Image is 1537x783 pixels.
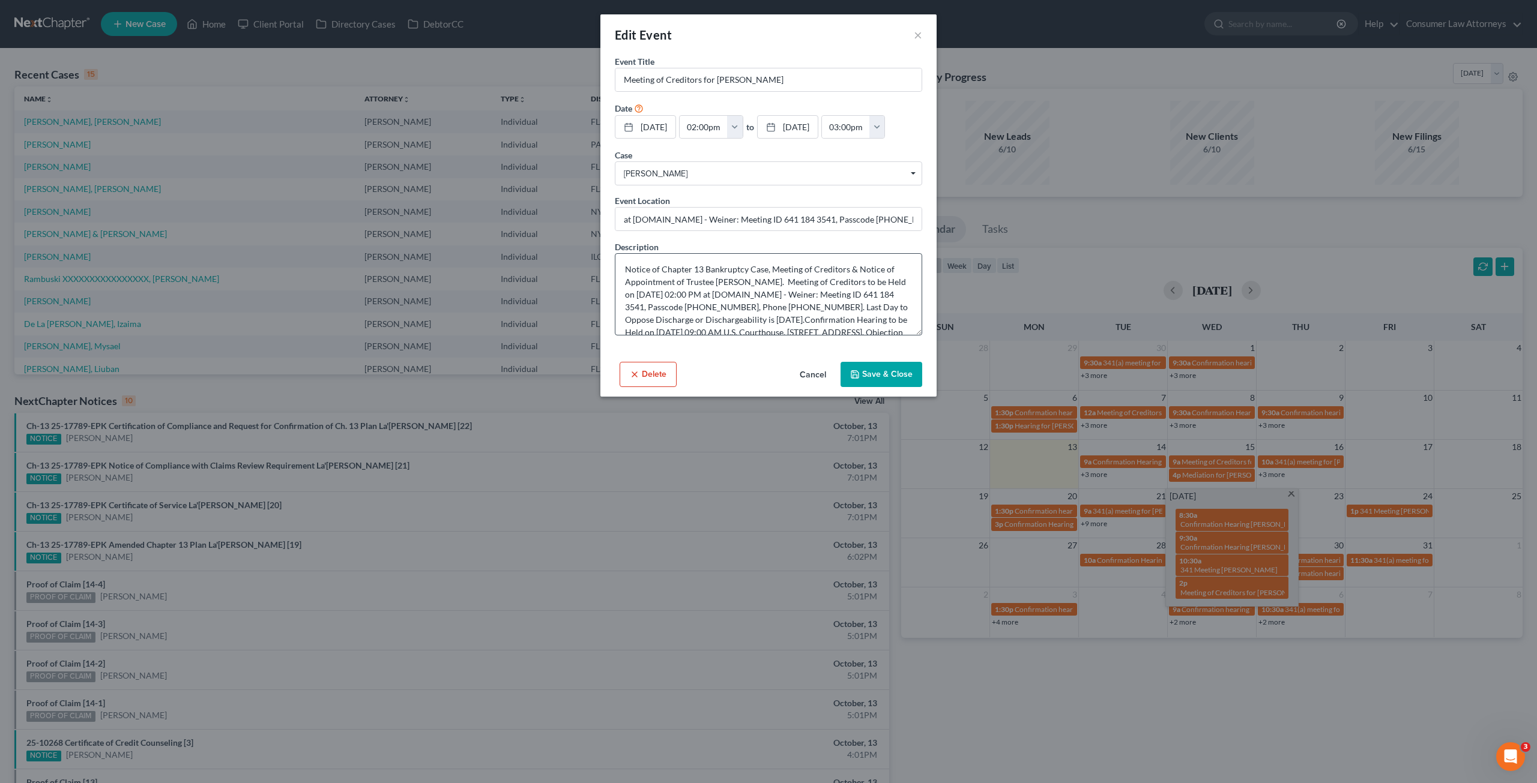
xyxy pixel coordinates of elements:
[1521,742,1530,752] span: 3
[624,167,913,180] span: [PERSON_NAME]
[615,116,675,139] a: [DATE]
[615,56,654,67] span: Event Title
[615,102,632,115] label: Date
[746,121,754,133] label: to
[615,28,672,42] span: Edit Event
[615,149,632,161] label: Case
[615,68,922,91] input: Enter event name...
[822,116,870,139] input: -- : --
[620,362,677,387] button: Delete
[758,116,818,139] a: [DATE]
[790,363,836,387] button: Cancel
[680,116,728,139] input: -- : --
[914,28,922,42] button: ×
[841,362,922,387] button: Save & Close
[615,161,922,185] span: Select box activate
[615,241,659,253] label: Description
[615,194,670,207] label: Event Location
[1496,742,1525,771] iframe: Intercom live chat
[615,208,922,230] input: Enter location...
